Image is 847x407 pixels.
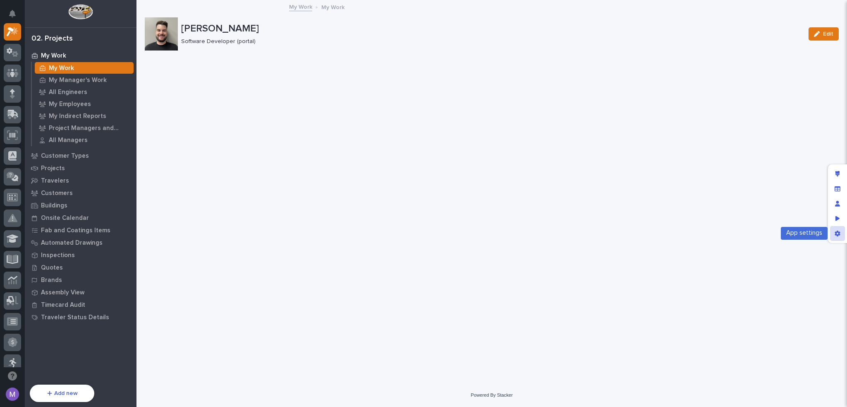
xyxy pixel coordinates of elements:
[25,224,136,236] a: Fab and Coatings Items
[41,214,89,222] p: Onsite Calendar
[181,38,799,45] p: Software Developer (portal)
[141,94,151,104] button: Start new chat
[8,8,25,24] img: Stacker
[17,198,45,206] span: Help Docs
[49,125,130,132] p: Project Managers and Engineers
[41,252,75,259] p: Inspections
[830,211,845,226] div: Preview as
[809,27,839,41] button: Edit
[25,261,136,274] a: Quotes
[58,218,100,224] a: Powered byPylon
[82,218,100,224] span: Pylon
[25,274,136,286] a: Brands
[49,89,87,96] p: All Engineers
[471,393,512,397] a: Powered By Stacker
[32,134,136,146] a: All Managers
[41,239,103,247] p: Automated Drawings
[25,174,136,187] a: Travelers
[31,34,73,43] div: 02. Projects
[830,226,845,241] div: App settings
[8,33,151,46] p: Welcome 👋
[41,227,110,234] p: Fab and Coatings Items
[73,164,90,170] span: [DATE]
[41,152,89,160] p: Customer Types
[128,119,151,129] button: See all
[25,149,136,162] a: Customer Types
[4,385,21,403] button: users-avatar
[22,66,136,75] input: Clear
[32,110,136,122] a: My Indirect Reports
[25,199,136,212] a: Buildings
[32,86,136,98] a: All Engineers
[41,277,62,284] p: Brands
[41,165,65,172] p: Projects
[49,137,88,144] p: All Managers
[17,142,23,148] img: 1736555164131-43832dd5-751b-4058-ba23-39d91318e5a0
[32,98,136,110] a: My Employees
[41,301,85,309] p: Timecard Audit
[8,92,23,107] img: 1736555164131-43832dd5-751b-4058-ba23-39d91318e5a0
[8,199,15,205] div: 📖
[49,77,107,84] p: My Manager's Work
[41,52,66,60] p: My Work
[4,367,21,385] button: Open support chat
[49,65,74,72] p: My Work
[73,141,90,148] span: [DATE]
[28,100,105,107] div: We're available if you need us!
[830,181,845,196] div: Manage fields and data
[5,195,48,210] a: 📖Help Docs
[41,202,67,210] p: Buildings
[41,177,69,185] p: Travelers
[25,249,136,261] a: Inspections
[69,141,72,148] span: •
[68,4,93,19] img: Workspace Logo
[25,212,136,224] a: Onsite Calendar
[823,30,833,38] span: Edit
[10,10,21,23] div: Notifications
[41,314,109,321] p: Traveler Status Details
[32,122,136,134] a: Project Managers and Engineers
[41,264,63,272] p: Quotes
[49,101,91,108] p: My Employees
[25,311,136,323] a: Traveler Status Details
[25,49,136,62] a: My Work
[28,92,136,100] div: Start new chat
[32,62,136,74] a: My Work
[25,299,136,311] a: Timecard Audit
[25,236,136,249] a: Automated Drawings
[26,164,67,170] span: [PERSON_NAME]
[4,5,21,22] button: Notifications
[25,286,136,299] a: Assembly View
[26,141,67,148] span: [PERSON_NAME]
[181,23,802,35] p: [PERSON_NAME]
[25,162,136,174] a: Projects
[25,187,136,199] a: Customers
[30,385,94,402] button: Add new
[69,164,72,170] span: •
[8,156,22,169] img: Matthew Hall
[49,113,106,120] p: My Indirect Reports
[321,2,345,11] p: My Work
[8,133,22,147] img: Brittany
[8,46,151,59] p: How can we help?
[8,120,55,127] div: Past conversations
[830,196,845,211] div: Manage users
[830,166,845,181] div: Edit layout
[289,2,312,11] a: My Work
[41,190,73,197] p: Customers
[41,289,84,296] p: Assembly View
[32,74,136,86] a: My Manager's Work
